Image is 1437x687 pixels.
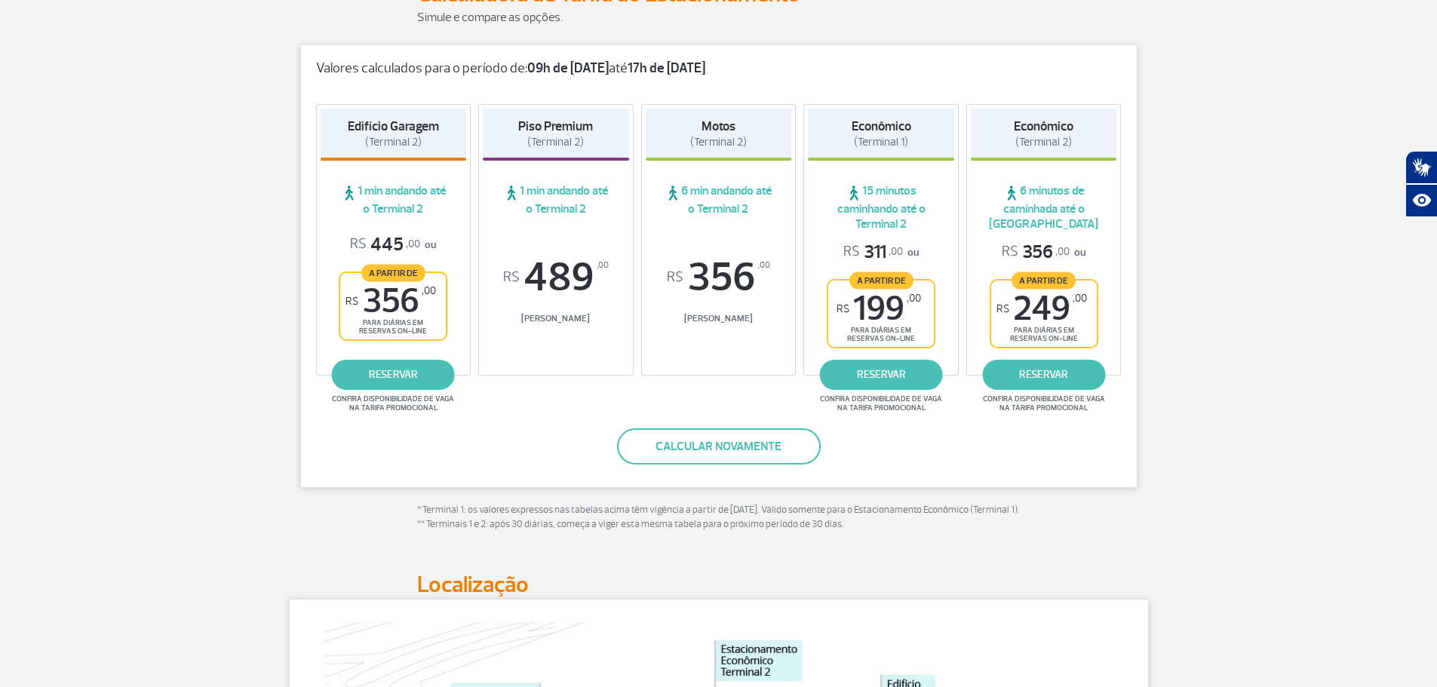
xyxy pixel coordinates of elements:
[702,118,735,134] strong: Motos
[907,292,921,305] sup: ,00
[483,313,629,324] span: [PERSON_NAME]
[646,313,792,324] span: [PERSON_NAME]
[361,264,425,281] span: A partir de
[837,302,849,315] sup: R$
[365,135,422,149] span: (Terminal 2)
[483,183,629,216] span: 1 min andando até o Terminal 2
[527,135,584,149] span: (Terminal 2)
[841,326,921,343] span: para diárias em reservas on-line
[837,292,921,326] span: 199
[982,360,1105,390] a: reservar
[820,360,943,390] a: reservar
[646,257,792,298] span: 356
[518,118,593,134] strong: Piso Premium
[1002,241,1085,264] p: ou
[345,295,358,308] sup: R$
[843,241,903,264] span: 311
[852,118,911,134] strong: Econômico
[1014,118,1073,134] strong: Econômico
[417,571,1021,599] h2: Localização
[348,118,439,134] strong: Edifício Garagem
[597,257,609,274] sup: ,00
[808,183,954,232] span: 15 minutos caminhando até o Terminal 2
[417,8,1021,26] p: Simule e compare as opções.
[1073,292,1087,305] sup: ,00
[646,183,792,216] span: 6 min andando até o Terminal 2
[690,135,747,149] span: (Terminal 2)
[996,302,1009,315] sup: R$
[1012,271,1076,289] span: A partir de
[417,503,1021,532] p: * Terminal 1: os valores expressos nas tabelas acima têm vigência a partir de [DATE]. Válido some...
[818,394,944,413] span: Confira disponibilidade de vaga na tarifa promocional
[1405,184,1437,217] button: Abrir recursos assistivos.
[1002,241,1070,264] span: 356
[758,257,770,274] sup: ,00
[353,318,433,336] span: para diárias em reservas on-line
[350,233,420,256] span: 445
[330,394,456,413] span: Confira disponibilidade de vaga na tarifa promocional
[981,394,1107,413] span: Confira disponibilidade de vaga na tarifa promocional
[345,284,436,318] span: 356
[971,183,1117,232] span: 6 minutos de caminhada até o [GEOGRAPHIC_DATA]
[849,271,913,289] span: A partir de
[527,60,609,77] strong: 09h de [DATE]
[483,257,629,298] span: 489
[1405,151,1437,217] div: Plugin de acessibilidade da Hand Talk.
[332,360,455,390] a: reservar
[854,135,908,149] span: (Terminal 1)
[1405,151,1437,184] button: Abrir tradutor de língua de sinais.
[1004,326,1084,343] span: para diárias em reservas on-line
[617,428,821,465] button: Calcular novamente
[996,292,1087,326] span: 249
[321,183,467,216] span: 1 min andando até o Terminal 2
[422,284,436,297] sup: ,00
[503,269,520,286] sup: R$
[316,60,1122,77] p: Valores calculados para o período de: até
[843,241,919,264] p: ou
[1015,135,1072,149] span: (Terminal 2)
[667,269,683,286] sup: R$
[350,233,436,256] p: ou
[628,60,705,77] strong: 17h de [DATE]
